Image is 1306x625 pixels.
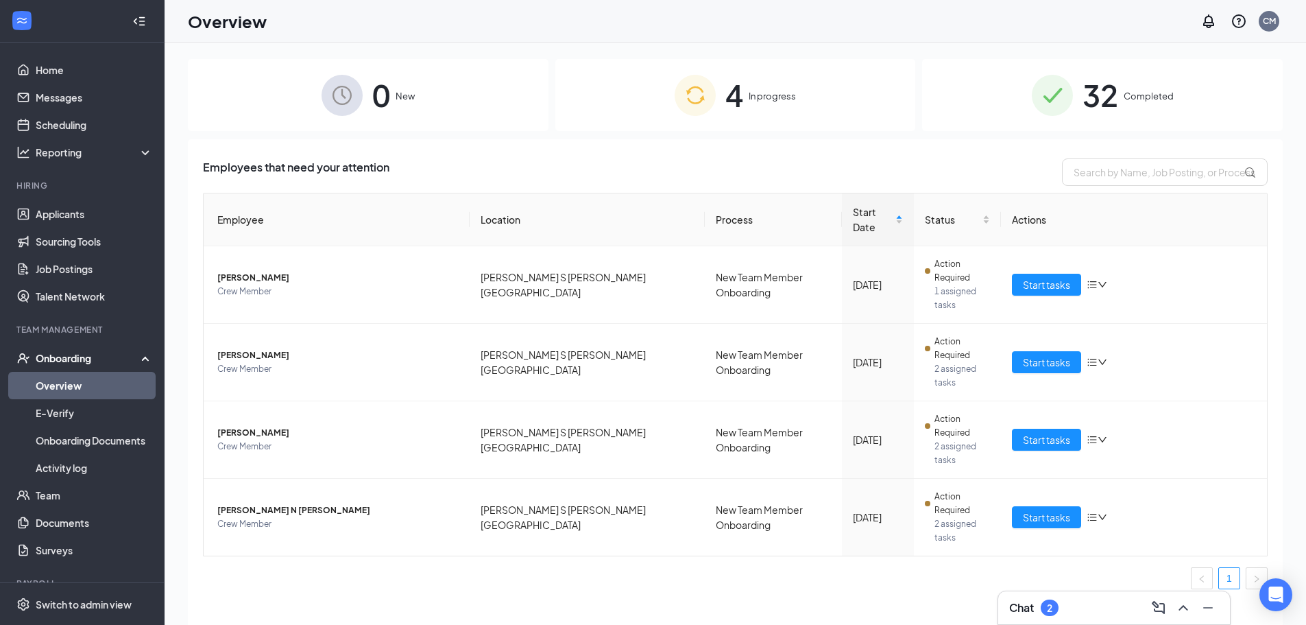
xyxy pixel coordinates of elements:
[470,324,705,401] td: [PERSON_NAME] S [PERSON_NAME][GEOGRAPHIC_DATA]
[705,401,842,479] td: New Team Member Onboarding
[1087,357,1098,368] span: bars
[1218,567,1240,589] li: 1
[36,509,153,536] a: Documents
[188,10,267,33] h1: Overview
[914,193,1001,246] th: Status
[217,440,459,453] span: Crew Member
[1148,597,1170,619] button: ComposeMessage
[470,401,705,479] td: [PERSON_NAME] S [PERSON_NAME][GEOGRAPHIC_DATA]
[132,14,146,28] svg: Collapse
[1023,432,1070,447] span: Start tasks
[934,412,991,440] span: Action Required
[1009,600,1034,615] h3: Chat
[853,355,903,370] div: [DATE]
[1012,429,1081,451] button: Start tasks
[934,335,991,362] span: Action Required
[1012,506,1081,528] button: Start tasks
[1246,567,1268,589] li: Next Page
[1200,600,1216,616] svg: Minimize
[1083,71,1118,119] span: 32
[934,257,991,285] span: Action Required
[217,285,459,298] span: Crew Member
[1012,351,1081,373] button: Start tasks
[217,349,459,362] span: [PERSON_NAME]
[36,228,153,255] a: Sourcing Tools
[1012,274,1081,296] button: Start tasks
[1087,434,1098,445] span: bars
[16,351,30,365] svg: UserCheck
[1191,567,1213,589] button: left
[36,482,153,509] a: Team
[470,479,705,556] td: [PERSON_NAME] S [PERSON_NAME][GEOGRAPHIC_DATA]
[1023,510,1070,525] span: Start tasks
[934,440,990,467] span: 2 assigned tasks
[1098,435,1107,445] span: down
[217,504,459,517] span: [PERSON_NAME] N [PERSON_NAME]
[1246,567,1268,589] button: right
[36,427,153,454] a: Onboarding Documents
[15,14,29,27] svg: WorkstreamLogo
[1191,567,1213,589] li: Previous Page
[16,145,30,159] svg: Analysis
[372,71,390,119] span: 0
[1198,575,1206,583] span: left
[1087,279,1098,290] span: bars
[470,193,705,246] th: Location
[1098,357,1107,367] span: down
[1219,568,1240,589] a: 1
[1200,13,1217,30] svg: Notifications
[204,193,470,246] th: Employee
[1259,578,1292,611] div: Open Intercom Messenger
[36,145,154,159] div: Reporting
[1253,575,1261,583] span: right
[1062,158,1268,186] input: Search by Name, Job Posting, or Process
[853,204,893,235] span: Start Date
[36,111,153,139] a: Scheduling
[36,200,153,228] a: Applicants
[1197,597,1219,619] button: Minimize
[36,351,141,365] div: Onboarding
[934,490,991,517] span: Action Required
[1263,15,1276,27] div: CM
[1175,600,1192,616] svg: ChevronUp
[1023,355,1070,370] span: Start tasks
[217,362,459,376] span: Crew Member
[1231,13,1247,30] svg: QuestionInfo
[934,362,990,390] span: 2 assigned tasks
[705,479,842,556] td: New Team Member Onboarding
[1124,89,1174,103] span: Completed
[16,180,150,191] div: Hiring
[36,536,153,564] a: Surveys
[1087,512,1098,523] span: bars
[36,399,153,427] a: E-Verify
[925,212,980,227] span: Status
[934,285,990,312] span: 1 assigned tasks
[36,598,132,611] div: Switch to admin view
[705,193,842,246] th: Process
[396,89,415,103] span: New
[16,324,150,335] div: Team Management
[705,324,842,401] td: New Team Member Onboarding
[470,246,705,324] td: [PERSON_NAME] S [PERSON_NAME][GEOGRAPHIC_DATA]
[749,89,796,103] span: In progress
[217,517,459,531] span: Crew Member
[934,517,990,545] span: 2 assigned tasks
[36,255,153,283] a: Job Postings
[725,71,743,119] span: 4
[1098,280,1107,290] span: down
[36,454,153,482] a: Activity log
[1172,597,1194,619] button: ChevronUp
[16,578,150,589] div: Payroll
[1150,600,1167,616] svg: ComposeMessage
[1047,602,1052,614] div: 2
[36,84,153,111] a: Messages
[853,277,903,292] div: [DATE]
[1098,512,1107,522] span: down
[36,283,153,310] a: Talent Network
[1001,193,1267,246] th: Actions
[36,372,153,399] a: Overview
[16,598,30,611] svg: Settings
[217,271,459,285] span: [PERSON_NAME]
[203,158,389,186] span: Employees that need your attention
[1023,277,1070,292] span: Start tasks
